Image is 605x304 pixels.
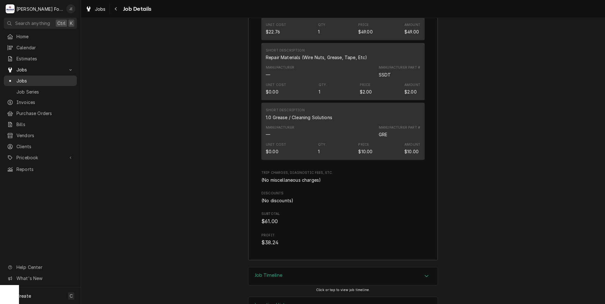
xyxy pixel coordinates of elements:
div: Quantity [319,82,327,95]
div: Manufacturer [266,71,270,78]
div: Unit Cost [266,82,286,88]
div: [PERSON_NAME] Food Equipment Service [16,6,63,12]
span: K [70,20,73,27]
a: Bills [4,119,77,130]
div: Price [360,82,371,88]
span: Clients [16,143,74,150]
span: Jobs [95,6,106,12]
div: Trip Charges, Diagnostic Fees, etc. [261,170,425,183]
div: Amount [404,82,420,95]
div: Qty. [319,82,327,88]
div: Part Number [379,131,387,138]
span: Trip Charges, Diagnostic Fees, etc. [261,170,425,175]
span: Invoices [16,99,74,106]
div: Amount [404,22,420,27]
span: Ctrl [57,20,65,27]
div: Quantity [318,148,320,155]
a: Home [4,31,77,42]
div: Price [360,82,372,95]
a: Go to Help Center [4,262,77,272]
a: Go to Pricebook [4,152,77,163]
div: Profit [261,233,425,246]
div: Unit Cost [266,142,286,147]
span: C [70,293,73,299]
div: Amount [404,82,420,88]
a: Go to What's New [4,273,77,283]
span: Vendors [16,132,74,139]
span: Profit [261,239,425,246]
span: Purchase Orders [16,110,74,117]
a: Vendors [4,130,77,141]
span: What's New [16,275,73,282]
div: Amount [404,142,420,155]
span: Jobs [16,77,74,84]
button: Accordion Details Expand Trigger [248,267,438,285]
h3: Job Timeline [255,272,283,278]
div: Price [358,22,369,27]
div: Manufacturer [266,131,270,138]
div: M [6,4,15,13]
a: Jobs [83,4,108,14]
div: Manufacturer [266,125,294,138]
a: Go to Jobs [4,64,77,75]
div: Cost [266,148,278,155]
div: Jeff Debigare (109)'s Avatar [66,4,75,13]
div: Short Description [266,114,332,121]
span: Reports [16,166,74,173]
div: Subtotal [261,211,425,225]
span: Bills [16,121,74,128]
div: Manufacturer Part # [379,65,420,70]
div: Qty. [318,142,327,147]
span: Jobs [16,66,64,73]
span: Search anything [15,20,50,27]
div: Short Description [266,54,367,61]
div: Cost [266,28,280,35]
div: Price [358,142,369,147]
div: Part Number [379,65,420,78]
div: Unit Cost [266,22,286,27]
a: Jobs [4,76,77,86]
div: Manufacturer Part # [379,125,420,130]
div: Discounts [261,191,425,204]
div: Part Number [379,71,391,78]
span: Calendar [16,44,74,51]
span: Pricebook [16,154,64,161]
div: Line Item [261,43,425,100]
div: Amount [404,22,420,35]
div: Manufacturer [266,65,294,78]
div: Cost [266,82,286,95]
span: Job Details [121,5,152,13]
div: Manufacturer [266,125,294,130]
span: Click or tap to view job timeline. [316,288,370,292]
a: Purchase Orders [4,108,77,119]
span: Estimates [16,55,74,62]
a: Clients [4,141,77,152]
div: Quantity [319,88,320,95]
div: Trip Charges, Diagnostic Fees, etc. List [261,177,425,183]
div: Price [360,88,372,95]
div: Price [358,22,373,35]
div: Line Item [261,103,425,160]
a: Estimates [4,53,77,64]
div: Quantity [318,142,327,155]
button: Search anythingCtrlK [4,18,77,29]
div: Manufacturer [266,65,294,70]
span: Subtotal [261,218,425,225]
div: Discounts List [261,197,425,204]
span: $61.00 [261,218,278,224]
div: Quantity [318,28,320,35]
div: Short Description [266,108,305,113]
span: Subtotal [261,211,425,216]
div: Price [358,148,372,155]
a: Calendar [4,42,77,53]
span: $38.24 [261,240,278,246]
div: Part Number [379,125,420,138]
div: Cost [266,22,286,35]
div: Cost [266,88,278,95]
div: Short Description [266,48,367,61]
div: Amount [404,142,420,147]
div: Marshall Food Equipment Service's Avatar [6,4,15,13]
div: Short Description [266,108,332,120]
span: Profit [261,233,425,238]
div: Job Timeline [248,267,438,285]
